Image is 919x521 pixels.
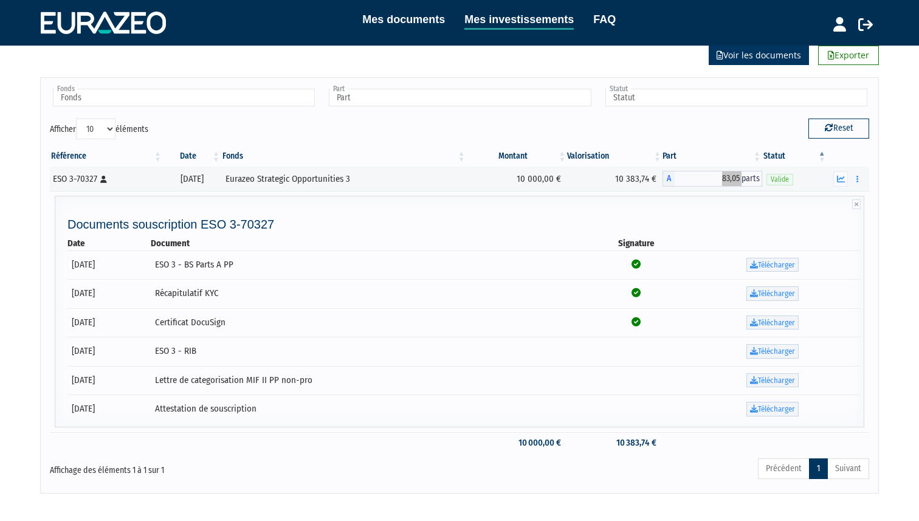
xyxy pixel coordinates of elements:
[567,432,663,454] td: 10 383,74 €
[67,308,151,337] td: [DATE]
[221,146,467,167] th: Fonds: activer pour trier la colonne par ordre croissant
[808,119,869,138] button: Reset
[663,146,762,167] th: Part: activer pour trier la colonne par ordre croissant
[593,11,616,28] a: FAQ
[167,173,217,185] div: [DATE]
[809,458,828,479] a: 1
[151,366,588,395] td: Lettre de categorisation MIF II PP non-pro
[818,46,879,65] a: Exporter
[467,167,568,191] td: 10 000,00 €
[663,171,675,187] span: A
[67,366,151,395] td: [DATE]
[827,458,869,479] a: Suivant
[100,176,107,183] i: [Français] Personne physique
[53,173,159,185] div: ESO 3-70327
[588,237,684,250] th: Signature
[67,395,151,424] td: [DATE]
[41,12,166,33] img: 1732889491-logotype_eurazeo_blanc_rvb.png
[151,395,588,424] td: Attestation de souscription
[67,237,151,250] th: Date
[675,171,762,187] span: 83,05 parts
[746,258,799,272] a: Télécharger
[151,250,588,280] td: ESO 3 - BS Parts A PP
[746,286,799,301] a: Télécharger
[362,11,445,28] a: Mes documents
[567,146,663,167] th: Valorisation: activer pour trier la colonne par ordre croissant
[151,308,588,337] td: Certificat DocuSign
[758,458,810,479] a: Précédent
[67,250,151,280] td: [DATE]
[762,146,827,167] th: Statut : activer pour trier la colonne par ordre d&eacute;croissant
[746,373,799,388] a: Télécharger
[67,218,861,231] h4: Documents souscription ESO 3-70327
[663,171,762,187] div: A - Eurazeo Strategic Opportunities 3
[76,119,115,139] select: Afficheréléments
[50,119,148,139] label: Afficher éléments
[67,337,151,366] td: [DATE]
[467,146,568,167] th: Montant: activer pour trier la colonne par ordre croissant
[225,173,463,185] div: Eurazeo Strategic Opportunities 3
[50,457,380,477] div: Affichage des éléments 1 à 1 sur 1
[151,279,588,308] td: Récapitulatif KYC
[467,432,568,454] td: 10 000,00 €
[766,174,793,185] span: Valide
[746,344,799,359] a: Télécharger
[709,46,809,65] a: Voir les documents
[50,146,163,167] th: Référence : activer pour trier la colonne par ordre croissant
[67,279,151,308] td: [DATE]
[151,237,588,250] th: Document
[746,316,799,330] a: Télécharger
[567,167,663,191] td: 10 383,74 €
[151,337,588,366] td: ESO 3 - RIB
[464,11,574,30] a: Mes investissements
[746,402,799,416] a: Télécharger
[163,146,221,167] th: Date: activer pour trier la colonne par ordre croissant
